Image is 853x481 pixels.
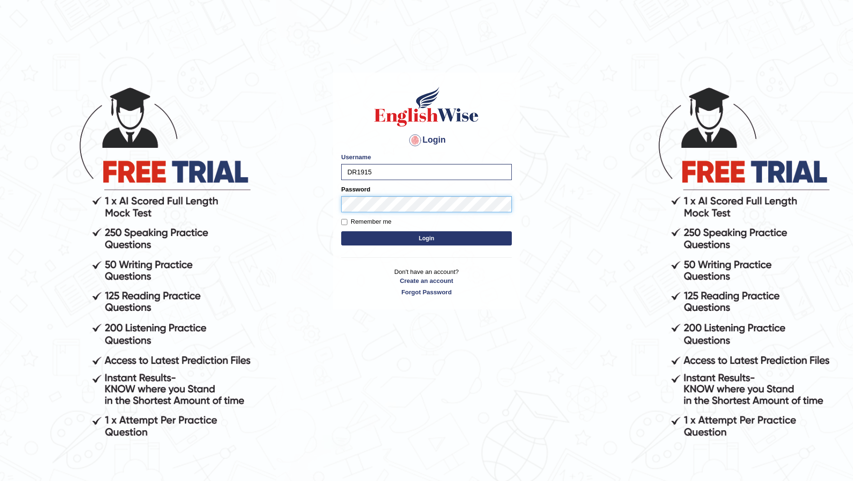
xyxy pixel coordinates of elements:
label: Username [341,153,371,162]
img: Logo of English Wise sign in for intelligent practice with AI [372,85,481,128]
button: Login [341,231,512,245]
a: Create an account [341,276,512,285]
h4: Login [341,133,512,148]
p: Don't have an account? [341,267,512,297]
a: Forgot Password [341,288,512,297]
input: Remember me [341,219,347,225]
label: Remember me [341,217,391,227]
label: Password [341,185,370,194]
